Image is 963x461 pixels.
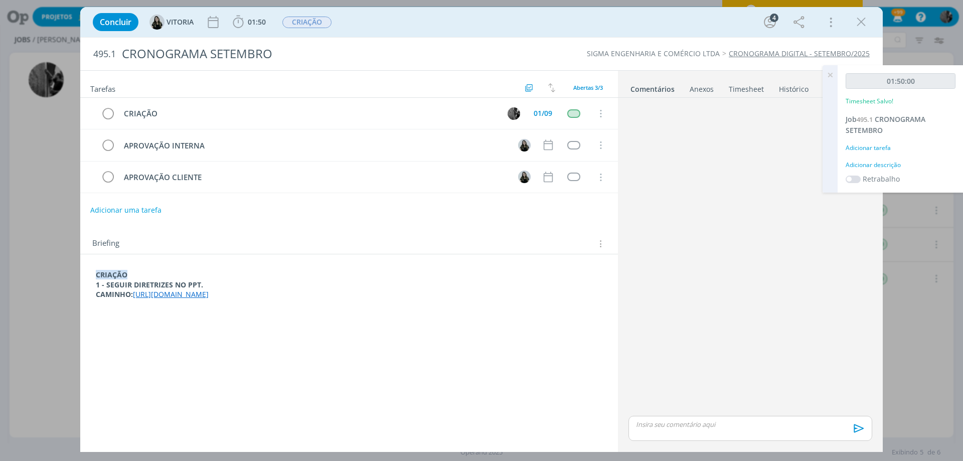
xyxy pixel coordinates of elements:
a: Job495.1CRONOGRAMA SETEMBRO [846,114,925,135]
span: 495.1 [857,115,873,124]
div: CRONOGRAMA SETEMBRO [118,42,542,66]
button: 01:50 [230,14,268,30]
img: V [518,139,531,151]
strong: CRIAÇÃO [96,270,127,279]
img: arrow-down-up.svg [548,83,555,92]
label: Retrabalho [863,174,900,184]
span: Tarefas [90,82,115,94]
a: Histórico [778,80,809,94]
img: V [149,15,165,30]
span: CRONOGRAMA SETEMBRO [846,114,925,135]
div: CRIAÇÃO [119,107,498,120]
span: VITORIA [167,19,194,26]
span: 495.1 [93,49,116,60]
button: VVITORIA [149,15,194,30]
button: Adicionar uma tarefa [90,201,162,219]
button: CRIAÇÃO [282,16,332,29]
span: Concluir [100,18,131,26]
div: Anexos [690,84,714,94]
button: 4 [762,14,778,30]
button: V [517,137,532,152]
a: [URL][DOMAIN_NAME] [133,289,209,299]
button: Concluir [93,13,138,31]
img: P [508,107,520,120]
button: V [517,170,532,185]
span: Abertas 3/3 [573,84,603,91]
a: SIGMA ENGENHARIA E COMÉRCIO LTDA [587,49,720,58]
button: P [506,106,521,121]
strong: CAMINHO: [96,289,133,299]
a: Timesheet [728,80,764,94]
span: Briefing [92,237,119,250]
div: APROVAÇÃO INTERNA [119,139,509,152]
strong: 1 - SEGUIR DIRETRIZES NO PPT. [96,280,203,289]
span: 01:50 [248,17,266,27]
div: Adicionar tarefa [846,143,955,152]
div: APROVAÇÃO CLIENTE [119,171,509,184]
div: Adicionar descrição [846,161,955,170]
span: CRIAÇÃO [282,17,332,28]
a: Comentários [630,80,675,94]
p: Timesheet Salvo! [846,97,893,106]
div: 01/09 [534,110,552,117]
div: dialog [80,7,883,452]
a: CRONOGRAMA DIGITAL - SETEMBRO/2025 [729,49,870,58]
img: V [518,171,531,183]
div: 4 [770,14,778,22]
